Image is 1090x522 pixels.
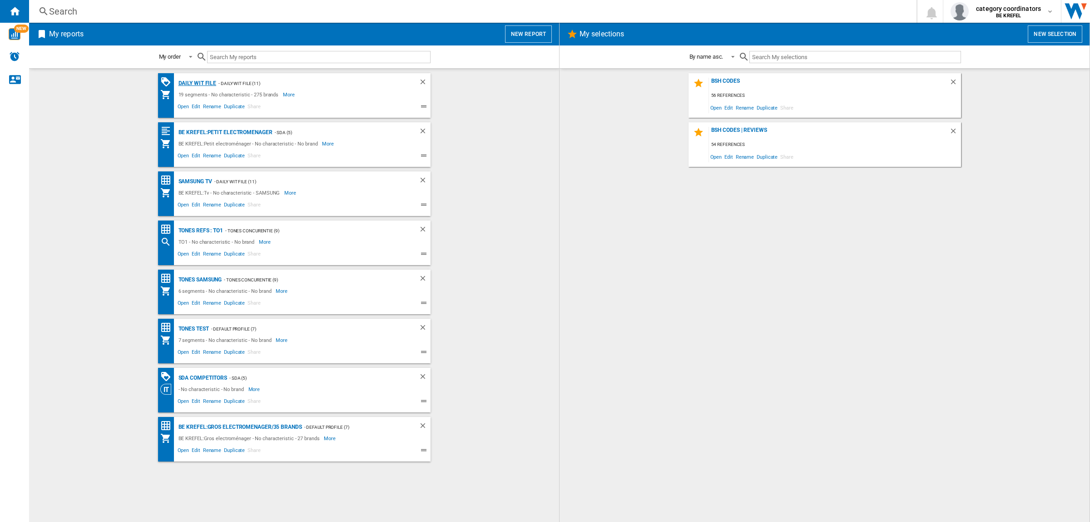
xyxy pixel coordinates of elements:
[1028,25,1082,43] button: New selection
[14,25,29,33] span: NEW
[996,13,1021,19] b: BE KREFEL
[223,201,246,211] span: Duplicate
[324,433,337,444] span: More
[202,151,223,162] span: Rename
[160,433,176,444] div: My Assortment
[223,299,246,310] span: Duplicate
[160,89,176,100] div: My Assortment
[176,127,272,138] div: BE KREFEL:Petit electromenager
[160,384,176,395] div: Category View
[227,372,400,384] div: - SDA (5)
[160,175,176,186] div: Price Matrix
[160,76,176,88] div: PROMOTIONS Matrix
[190,348,202,359] span: Edit
[276,286,289,296] span: More
[246,397,262,408] span: Share
[248,384,262,395] span: More
[212,176,401,187] div: - Daily WIT File (11)
[755,101,779,114] span: Duplicate
[190,446,202,457] span: Edit
[202,102,223,113] span: Rename
[419,274,431,286] div: Delete
[190,397,202,408] span: Edit
[283,89,296,100] span: More
[322,138,335,149] span: More
[176,372,228,384] div: SDA competitors
[209,323,401,335] div: - Default profile (7)
[709,90,961,101] div: 56 references
[246,201,262,211] span: Share
[159,53,181,60] div: My order
[47,25,85,43] h2: My reports
[723,101,734,114] span: Edit
[176,323,209,335] div: Tones test
[160,125,176,137] div: Quartiles grid
[160,335,176,346] div: My Assortment
[276,335,289,346] span: More
[9,51,20,62] img: alerts-logo.svg
[176,102,191,113] span: Open
[176,236,259,247] div: TO1 - No characteristic - No brand
[734,101,755,114] span: Rename
[216,78,400,89] div: - Daily WIT File (11)
[419,78,431,89] div: Delete
[160,187,176,198] div: My Assortment
[951,2,969,20] img: profile.jpg
[689,53,723,60] div: By name asc.
[709,78,949,90] div: BSH Codes
[419,176,431,187] div: Delete
[202,201,223,211] span: Rename
[176,151,191,162] span: Open
[202,250,223,261] span: Rename
[779,101,795,114] span: Share
[9,28,20,40] img: wise-card.svg
[223,151,246,162] span: Duplicate
[176,335,276,346] div: 7 segments - No characteristic - No brand
[246,348,262,359] span: Share
[160,322,176,333] div: Price Matrix
[223,225,401,236] div: - Tones concurentie (9)
[176,286,276,296] div: 6 segments - No characteristic - No brand
[176,299,191,310] span: Open
[272,127,401,138] div: - SDA (5)
[709,151,723,163] span: Open
[202,397,223,408] span: Rename
[176,78,217,89] div: Daily WIT file
[302,422,401,433] div: - Default profile (7)
[246,299,262,310] span: Share
[160,236,176,247] div: Search
[190,102,202,113] span: Edit
[176,274,222,286] div: Tones Samsung
[734,151,755,163] span: Rename
[160,420,176,432] div: Price Matrix
[160,224,176,235] div: Price Matrix
[723,151,734,163] span: Edit
[176,422,302,433] div: BE KREFEL:Gros electromenager/35 brands
[160,138,176,149] div: My Assortment
[755,151,779,163] span: Duplicate
[176,225,223,236] div: Tones refs : TO1
[223,348,246,359] span: Duplicate
[202,299,223,310] span: Rename
[176,176,212,187] div: Samsung TV
[176,397,191,408] span: Open
[190,250,202,261] span: Edit
[223,102,246,113] span: Duplicate
[160,273,176,284] div: Price Matrix
[160,371,176,382] div: PROMOTIONS Matrix
[223,250,246,261] span: Duplicate
[709,127,949,139] div: BSH codes | Reviews
[176,187,285,198] div: BE KREFEL:Tv - No characteristic - SAMSUNG
[176,384,248,395] div: - No characteristic - No brand
[202,446,223,457] span: Rename
[190,201,202,211] span: Edit
[176,250,191,261] span: Open
[709,101,723,114] span: Open
[749,51,961,63] input: Search My selections
[190,299,202,310] span: Edit
[176,348,191,359] span: Open
[419,127,431,138] div: Delete
[419,323,431,335] div: Delete
[176,433,324,444] div: BE KREFEL:Gros electroménager - No characteristic - 27 brands
[419,225,431,236] div: Delete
